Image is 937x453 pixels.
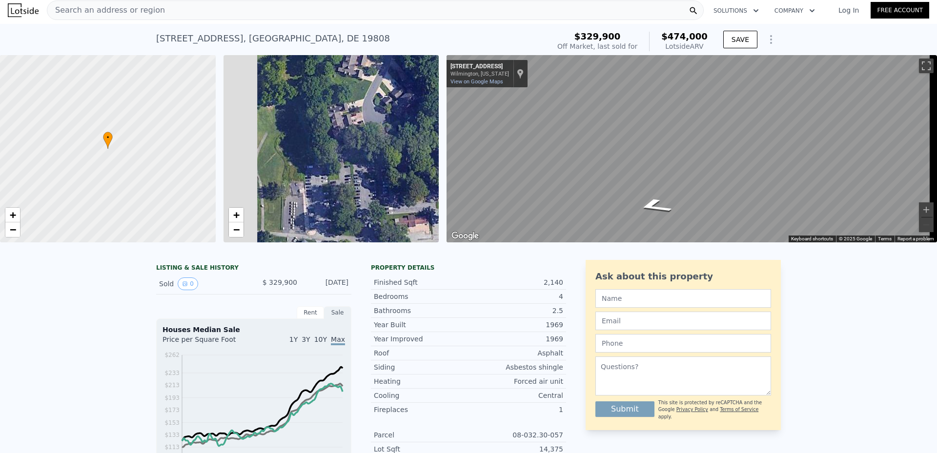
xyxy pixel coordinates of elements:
tspan: $153 [164,419,180,426]
div: Houses Median Sale [163,325,345,335]
div: Property details [371,264,566,272]
a: Log In [827,5,871,15]
a: Privacy Policy [676,407,708,412]
div: Ask about this property [595,270,771,283]
path: Go Southwest, Arundel Dr [623,195,687,217]
a: Terms of Service [720,407,758,412]
div: Lotside ARV [661,41,708,51]
a: Terms (opens in new tab) [878,236,892,241]
button: View historical data [178,277,198,290]
tspan: $133 [164,432,180,438]
span: $474,000 [661,31,708,41]
div: Year Built [374,320,468,330]
a: Zoom out [229,222,244,237]
a: Show location on map [517,68,524,79]
div: 4 [468,292,563,301]
div: This site is protected by reCAPTCHA and the Google and apply. [658,399,771,420]
div: Asphalt [468,348,563,358]
div: Forced air unit [468,376,563,386]
button: Toggle fullscreen view [919,59,934,73]
a: Report a problem [897,236,934,241]
div: Roof [374,348,468,358]
div: Off Market, last sold for [557,41,637,51]
div: Year Improved [374,334,468,344]
a: Free Account [871,2,929,19]
tspan: $113 [164,444,180,451]
button: SAVE [723,31,757,48]
button: Submit [595,401,654,417]
a: Zoom out [5,222,20,237]
div: 08-032.30-057 [468,430,563,440]
tspan: $173 [164,407,180,414]
button: Zoom in [919,202,934,217]
span: Max [331,335,345,345]
div: Parcel [374,430,468,440]
div: Map [447,55,937,242]
span: − [233,223,239,236]
input: Name [595,289,771,308]
div: Asbestos shingle [468,362,563,372]
span: Search an address or region [47,4,165,16]
div: Fireplaces [374,405,468,414]
img: Lotside [8,3,39,17]
div: Wilmington, [US_STATE] [450,71,509,77]
button: Solutions [706,2,767,20]
div: Rent [297,306,324,319]
a: View on Google Maps [450,79,503,85]
div: 2.5 [468,306,563,315]
div: Price per Square Foot [163,335,254,350]
div: [STREET_ADDRESS] [450,63,509,71]
button: Zoom out [919,217,934,232]
div: 1 [468,405,563,414]
div: [DATE] [305,277,348,290]
div: • [103,132,113,149]
div: Central [468,391,563,400]
div: Bedrooms [374,292,468,301]
button: Keyboard shortcuts [791,236,833,242]
button: Show Options [761,30,781,49]
div: 2,140 [468,277,563,287]
div: 1969 [468,320,563,330]
a: Open this area in Google Maps (opens a new window) [449,230,481,242]
a: Zoom in [229,208,244,222]
div: Sold [159,277,246,290]
tspan: $262 [164,352,180,358]
div: Bathrooms [374,306,468,315]
button: Company [767,2,823,20]
img: Google [449,230,481,242]
div: Finished Sqft [374,277,468,287]
span: 3Y [302,335,310,343]
div: [STREET_ADDRESS] , [GEOGRAPHIC_DATA] , DE 19808 [156,32,390,45]
span: $ 329,900 [263,278,297,286]
input: Email [595,312,771,330]
tspan: $233 [164,370,180,376]
div: Sale [324,306,351,319]
span: $329,900 [574,31,621,41]
div: LISTING & SALE HISTORY [156,264,351,274]
span: + [233,209,239,221]
tspan: $193 [164,394,180,401]
span: − [10,223,16,236]
span: © 2025 Google [839,236,872,241]
div: 1969 [468,334,563,344]
span: 1Y [289,335,298,343]
input: Phone [595,334,771,353]
div: Siding [374,362,468,372]
span: + [10,209,16,221]
tspan: $213 [164,382,180,389]
div: Cooling [374,391,468,400]
div: Heating [374,376,468,386]
span: • [103,133,113,142]
a: Zoom in [5,208,20,222]
span: 10Y [314,335,327,343]
div: Street View [447,55,937,242]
